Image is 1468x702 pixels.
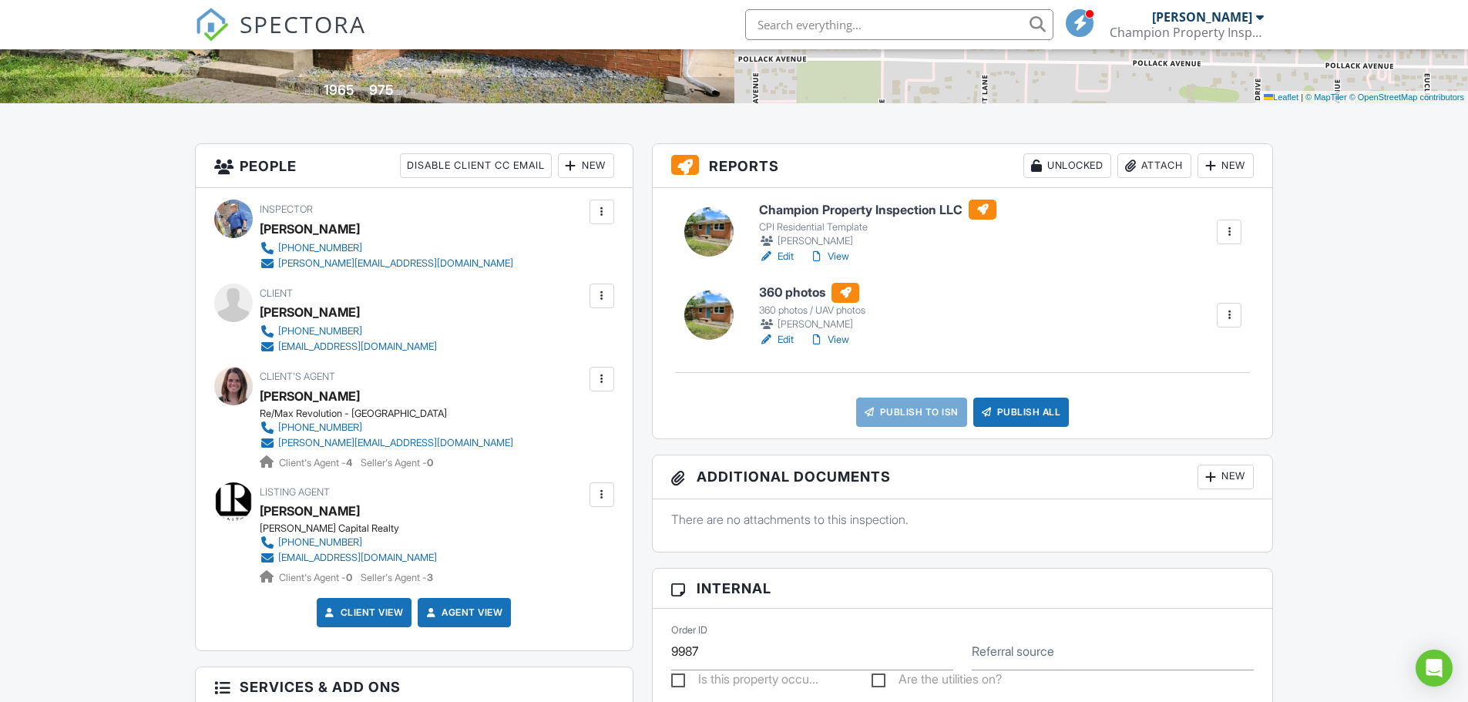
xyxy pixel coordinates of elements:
span: Built [304,86,321,97]
div: Publish All [973,398,1070,427]
span: Listing Agent [260,486,330,498]
span: sq. ft. [396,86,418,97]
span: Client's Agent - [279,457,354,469]
strong: 3 [427,572,433,583]
div: [EMAIL_ADDRESS][DOMAIN_NAME] [278,341,437,353]
div: CPI Residential Template [759,221,996,233]
a: © OpenStreetMap contributors [1349,92,1464,102]
div: New [1198,465,1254,489]
a: © MapTiler [1305,92,1347,102]
label: Referral source [972,643,1054,660]
a: Client View [322,605,404,620]
a: [PHONE_NUMBER] [260,324,437,339]
a: [PERSON_NAME] [260,499,360,522]
div: Attach [1117,153,1191,178]
a: [PHONE_NUMBER] [260,420,513,435]
h6: Champion Property Inspection LLC [759,200,996,220]
div: [PERSON_NAME] Capital Realty [260,522,449,535]
input: Search everything... [745,9,1053,40]
div: 1965 [324,82,354,98]
a: SPECTORA [195,21,366,53]
a: Edit [759,249,794,264]
span: Client [260,287,293,299]
label: Are the utilities on? [872,672,1002,691]
div: Re/Max Revolution - [GEOGRAPHIC_DATA] [260,408,526,420]
a: [PERSON_NAME] [260,385,360,408]
div: Open Intercom Messenger [1416,650,1453,687]
a: Leaflet [1264,92,1298,102]
div: New [558,153,614,178]
a: [PHONE_NUMBER] [260,240,513,256]
div: [PERSON_NAME] [759,233,996,249]
div: [PERSON_NAME][EMAIL_ADDRESS][DOMAIN_NAME] [278,437,513,449]
a: Champion Property Inspection LLC CPI Residential Template [PERSON_NAME] [759,200,996,249]
h6: 360 photos [759,283,865,303]
a: 360 photos 360 photos / UAV photos [PERSON_NAME] [759,283,865,332]
span: SPECTORA [240,8,366,40]
span: | [1301,92,1303,102]
div: 975 [369,82,394,98]
h3: Internal [653,569,1273,609]
div: [PERSON_NAME] [260,301,360,324]
a: Edit [759,332,794,348]
h3: Additional Documents [653,455,1273,499]
p: There are no attachments to this inspection. [671,511,1255,528]
div: [PERSON_NAME] [1152,9,1252,25]
label: Is this property occupied? [671,672,818,691]
strong: 0 [346,572,352,583]
a: Agent View [423,605,502,620]
label: Order ID [671,623,707,637]
div: [PERSON_NAME] [260,217,360,240]
div: Disable Client CC Email [400,153,552,178]
span: Client's Agent - [279,572,354,583]
span: Seller's Agent - [361,572,433,583]
div: [PHONE_NUMBER] [278,242,362,254]
div: New [1198,153,1254,178]
strong: 0 [427,457,433,469]
div: [PHONE_NUMBER] [278,422,362,434]
span: Seller's Agent - [361,457,433,469]
div: Champion Property Inspection LLC [1110,25,1264,40]
a: View [809,332,849,348]
div: Unlocked [1023,153,1111,178]
h3: Reports [653,144,1273,188]
h3: People [196,144,633,188]
a: [EMAIL_ADDRESS][DOMAIN_NAME] [260,550,437,566]
img: The Best Home Inspection Software - Spectora [195,8,229,42]
span: Client's Agent [260,371,335,382]
a: [PERSON_NAME][EMAIL_ADDRESS][DOMAIN_NAME] [260,256,513,271]
div: 360 photos / UAV photos [759,304,865,317]
div: [PERSON_NAME] [759,317,865,332]
a: View [809,249,849,264]
a: [EMAIL_ADDRESS][DOMAIN_NAME] [260,339,437,354]
a: Publish to ISN [856,398,967,427]
div: [PHONE_NUMBER] [278,536,362,549]
strong: 4 [346,457,352,469]
a: [PERSON_NAME][EMAIL_ADDRESS][DOMAIN_NAME] [260,435,513,451]
div: [PHONE_NUMBER] [278,325,362,338]
div: [EMAIL_ADDRESS][DOMAIN_NAME] [278,552,437,564]
span: Inspector [260,203,313,215]
a: [PHONE_NUMBER] [260,535,437,550]
div: [PERSON_NAME][EMAIL_ADDRESS][DOMAIN_NAME] [278,257,513,270]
